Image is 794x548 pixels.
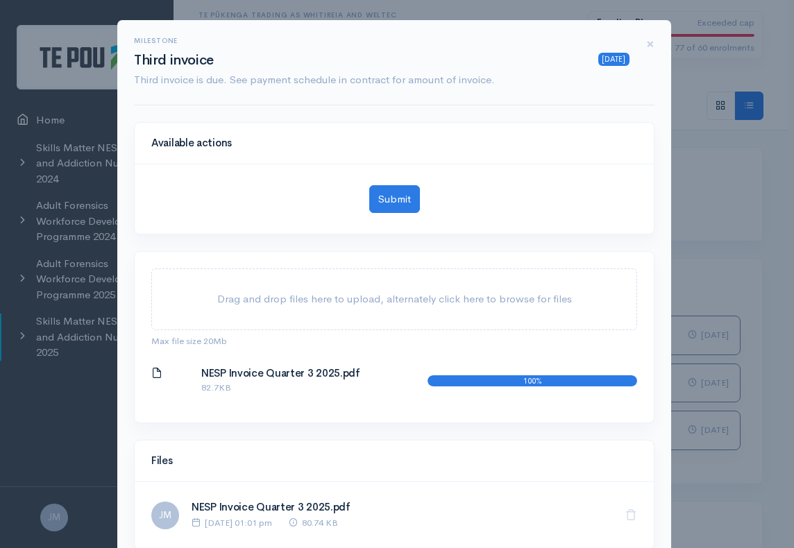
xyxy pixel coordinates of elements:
a: NESP Invoice Quarter 3 2025.pdf [192,500,350,513]
span: × [646,34,654,54]
h2: Third invoice [134,53,630,68]
p: Third invoice is due. See payment schedule in contract for amount of invoice. [134,72,630,88]
div: [DATE] [598,53,630,66]
h4: Available actions [151,137,637,149]
p: KB [201,381,411,395]
span: JM [151,502,179,529]
div: 80.74 KB [272,515,338,530]
div: [DATE] 01:01 pm [192,515,272,530]
div: Added by Jessica McLean [151,502,179,529]
span: Milestone [134,36,178,45]
span: 100% [428,375,637,387]
strong: 82.7 [201,382,219,393]
button: Submit [369,185,420,214]
div: Max file size 20Mb [151,330,637,348]
span: Drag and drop files here to upload, alternately click here to browse for files [217,292,572,305]
button: Close [646,37,654,53]
h4: NESP Invoice Quarter 3 2025.pdf [201,368,411,379]
h4: Files [151,455,637,467]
